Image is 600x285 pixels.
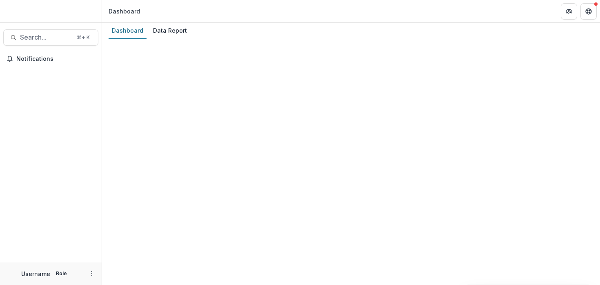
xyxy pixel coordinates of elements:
button: Search... [3,29,98,46]
div: Dashboard [109,24,147,36]
div: Data Report [150,24,190,36]
div: ⌘ + K [75,33,91,42]
button: More [87,269,97,278]
p: Role [53,270,69,277]
button: Partners [561,3,577,20]
nav: breadcrumb [105,5,143,17]
button: Notifications [3,52,98,65]
button: Get Help [580,3,597,20]
span: Search... [20,33,72,41]
a: Dashboard [109,23,147,39]
p: Username [21,269,50,278]
span: Notifications [16,56,95,62]
a: Data Report [150,23,190,39]
div: Dashboard [109,7,140,16]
